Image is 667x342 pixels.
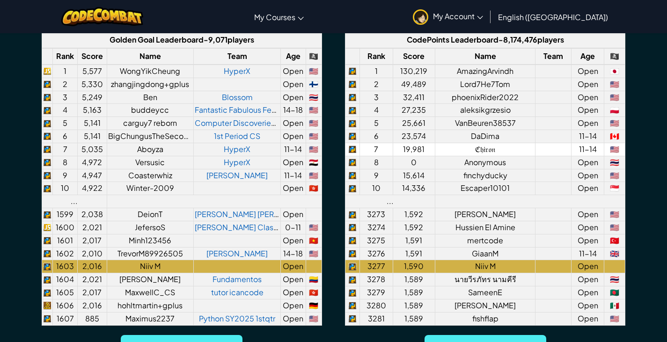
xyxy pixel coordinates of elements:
[393,117,435,130] td: 25,661
[393,48,435,65] th: Score
[42,273,52,286] td: python
[345,273,359,286] td: python
[78,221,107,234] td: 2,021
[435,208,535,221] td: [PERSON_NAME]
[393,130,435,143] td: 23,574
[571,48,604,65] th: Age
[498,12,608,22] span: English ([GEOGRAPHIC_DATA])
[306,234,322,247] td: Vietnam
[249,4,308,29] a: My Courses
[393,273,435,286] td: 1,589
[345,195,435,208] td: ...
[254,12,295,22] span: My Courses
[78,78,107,91] td: 5,330
[393,169,435,182] td: 15,614
[435,91,535,104] td: phoenixRider2022
[42,286,52,299] td: python
[604,130,625,143] td: Canada
[195,209,319,219] a: [PERSON_NAME] [PERSON_NAME]
[435,182,535,195] td: Escaper10101
[107,273,194,286] td: [PERSON_NAME]
[359,104,393,117] td: 4
[42,117,52,130] td: python
[42,169,52,182] td: python
[571,143,604,156] td: 11-14
[78,104,107,117] td: 5,163
[52,143,78,156] td: 7
[435,273,535,286] td: นายวีรภัทร นามคีรี
[435,130,535,143] td: DaDima
[78,117,107,130] td: 5,141
[393,104,435,117] td: 27,235
[359,234,393,247] td: 3275
[571,130,604,143] td: 11-14
[306,299,322,313] td: Germany
[42,156,52,169] td: python
[52,169,78,182] td: 9
[306,91,322,104] td: Thailand
[195,222,286,232] a: [PERSON_NAME] Classes
[604,104,625,117] td: Poland
[604,78,625,91] td: United States
[52,104,78,117] td: 4
[359,312,393,325] td: 3281
[345,130,359,143] td: python
[281,78,306,91] td: Open
[493,4,613,29] a: English ([GEOGRAPHIC_DATA])
[52,117,78,130] td: 5
[78,312,107,325] td: 885
[435,221,535,234] td: Hussien El Amine
[604,182,625,195] td: Singapore
[281,169,306,182] td: 11-14
[107,143,194,156] td: Aboyza
[281,156,306,169] td: Open
[42,260,52,273] td: python
[433,11,483,21] span: My Account
[42,195,107,208] td: ...
[306,48,322,65] th: 🏴‍☠️
[345,91,359,104] td: python
[107,117,194,130] td: carguy7 reborn
[227,35,254,44] span: players
[78,208,107,221] td: 2,038
[306,221,322,234] td: United States
[435,169,535,182] td: finchyducky
[604,247,625,260] td: United Kingdom
[571,65,604,78] td: Open
[393,78,435,91] td: 49,489
[52,208,78,221] td: 1599
[345,312,359,325] td: python
[571,156,604,169] td: Open
[107,48,194,65] th: Name
[435,48,535,65] th: Name
[195,118,286,128] a: Computer Discoveries 2B
[345,104,359,117] td: python
[306,312,322,325] td: United States
[107,156,194,169] td: Versusic
[281,117,306,130] td: Open
[435,260,535,273] td: Niiv M
[52,65,78,78] td: 1
[52,221,78,234] td: 1600
[42,312,52,325] td: python
[359,221,393,234] td: 3274
[213,274,262,284] a: Fundamentos
[393,221,435,234] td: 1,592
[206,248,268,258] a: [PERSON_NAME]
[107,65,194,78] td: WongYikCheung
[52,299,78,313] td: 1606
[359,169,393,182] td: 9
[345,65,359,78] td: python
[407,35,449,44] span: CodePoints
[42,234,52,247] td: python
[571,221,604,234] td: Open
[224,66,250,76] a: HyperX
[604,234,625,247] td: Turkey
[42,221,52,234] td: javascript
[107,286,194,299] td: MaxwellC_CS
[42,299,52,313] td: java
[604,91,625,104] td: United States
[306,117,322,130] td: United States
[78,91,107,104] td: 5,249
[604,117,625,130] td: United States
